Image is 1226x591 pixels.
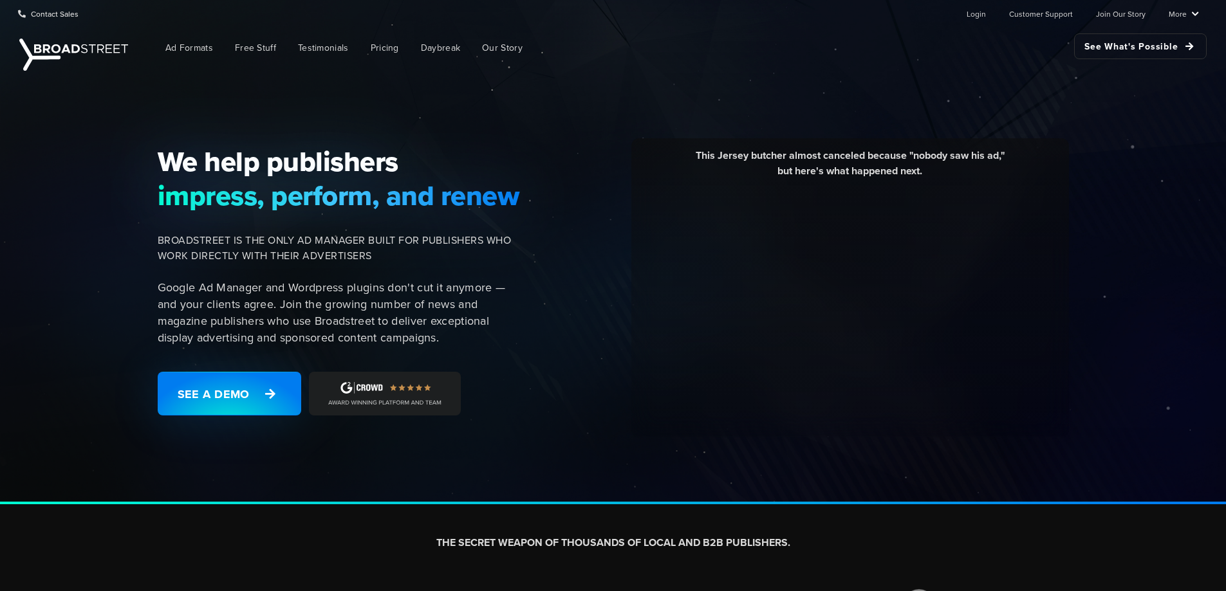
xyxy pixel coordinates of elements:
a: Testimonials [288,33,358,62]
a: Login [967,1,986,26]
span: Pricing [371,41,399,55]
a: Customer Support [1009,1,1073,26]
span: Ad Formats [165,41,213,55]
nav: Main [135,27,1207,69]
a: See What's Possible [1074,33,1207,59]
h2: THE SECRET WEAPON OF THOUSANDS OF LOCAL AND B2B PUBLISHERS. [254,536,972,550]
a: Contact Sales [18,1,79,26]
span: BROADSTREET IS THE ONLY AD MANAGER BUILT FOR PUBLISHERS WHO WORK DIRECTLY WITH THEIR ADVERTISERS [158,233,521,264]
a: Pricing [361,33,409,62]
div: This Jersey butcher almost canceled because "nobody saw his ad," but here's what happened next. [641,148,1059,188]
a: See a Demo [158,372,301,415]
a: Join Our Story [1096,1,1146,26]
span: Testimonials [298,41,349,55]
img: Broadstreet | The Ad Manager for Small Publishers [19,39,128,71]
a: More [1169,1,1199,26]
span: impress, perform, and renew [158,179,521,212]
p: Google Ad Manager and Wordpress plugins don't cut it anymore — and your clients agree. Join the g... [158,279,521,346]
a: Our Story [472,33,532,62]
span: Daybreak [421,41,460,55]
span: We help publishers [158,145,521,178]
span: Free Stuff [235,41,276,55]
iframe: YouTube video player [641,188,1059,423]
span: Our Story [482,41,523,55]
a: Ad Formats [156,33,223,62]
a: Free Stuff [225,33,286,62]
a: Daybreak [411,33,470,62]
